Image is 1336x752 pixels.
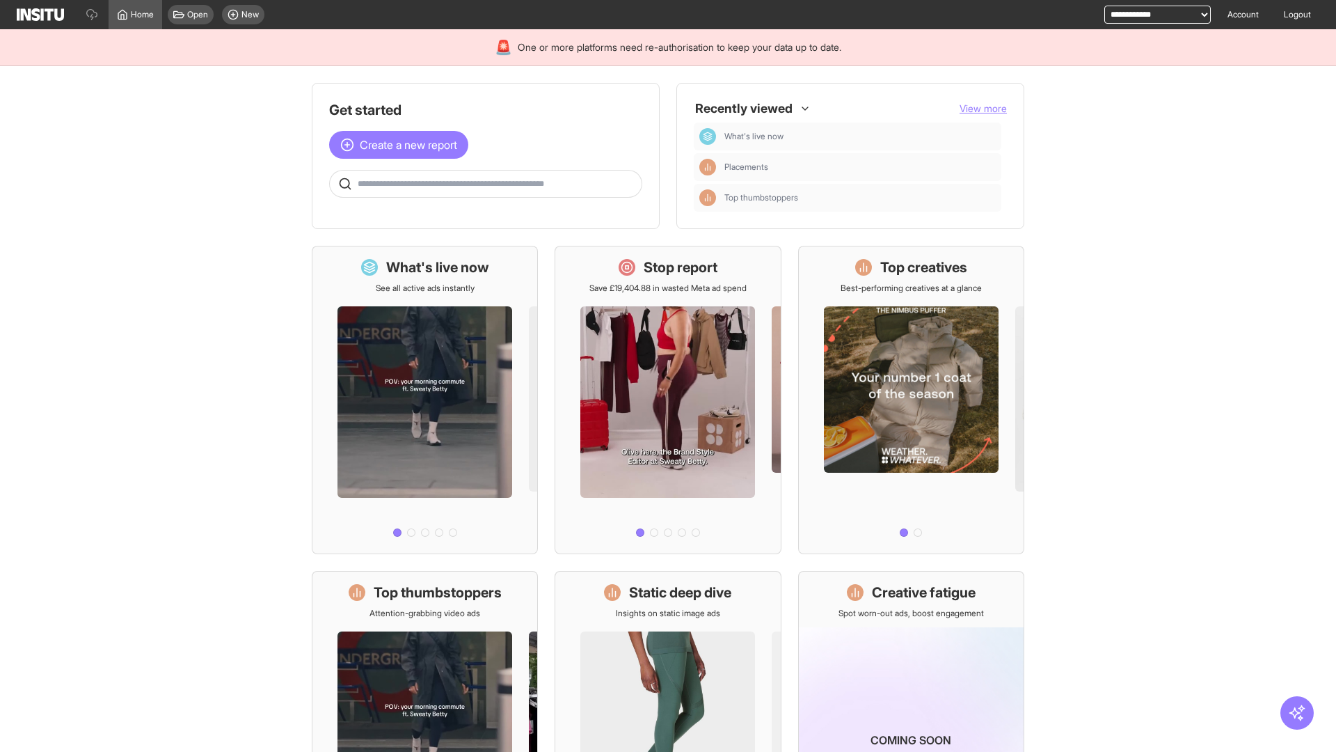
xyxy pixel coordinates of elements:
span: What's live now [724,131,784,142]
p: Insights on static image ads [616,608,720,619]
p: Attention-grabbing video ads [369,608,480,619]
a: Top creativesBest-performing creatives at a glance [798,246,1024,554]
img: Logo [17,8,64,21]
span: Placements [724,162,768,173]
a: What's live nowSee all active ads instantly [312,246,538,554]
div: Insights [699,159,716,175]
h1: Top thumbstoppers [374,583,502,602]
div: 🚨 [495,38,512,57]
span: Top thumbstoppers [724,192,798,203]
span: Create a new report [360,136,457,153]
a: Stop reportSave £19,404.88 in wasted Meta ad spend [555,246,781,554]
h1: Top creatives [880,258,967,277]
span: Home [131,9,154,20]
button: View more [960,102,1007,116]
h1: Get started [329,100,642,120]
p: See all active ads instantly [376,283,475,294]
button: Create a new report [329,131,468,159]
span: Placements [724,162,996,173]
p: Best-performing creatives at a glance [841,283,982,294]
span: One or more platforms need re-authorisation to keep your data up to date. [518,40,841,54]
div: Insights [699,189,716,206]
span: New [241,9,259,20]
h1: What's live now [386,258,489,277]
span: Top thumbstoppers [724,192,996,203]
span: View more [960,102,1007,114]
span: Open [187,9,208,20]
div: Dashboard [699,128,716,145]
p: Save £19,404.88 in wasted Meta ad spend [589,283,747,294]
h1: Static deep dive [629,583,731,602]
span: What's live now [724,131,996,142]
h1: Stop report [644,258,717,277]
